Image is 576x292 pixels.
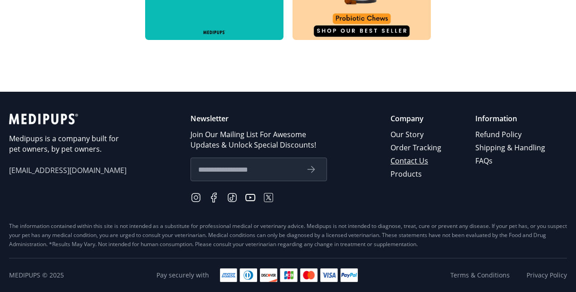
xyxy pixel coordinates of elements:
[391,154,443,168] a: Contact Us
[475,114,547,124] p: Information
[475,141,547,154] a: Shipping & Handling
[527,271,567,280] a: Privacy Policy
[156,271,209,280] span: Pay securely with
[190,129,327,150] p: Join Our Mailing List For Awesome Updates & Unlock Special Discounts!
[391,114,443,124] p: Company
[391,141,443,154] a: Order Tracking
[9,134,127,154] p: Medipups is a company built for pet owners, by pet owners.
[9,165,127,176] span: [EMAIL_ADDRESS][DOMAIN_NAME]
[475,154,547,168] a: FAQs
[190,114,327,124] p: Newsletter
[391,168,443,181] a: Products
[220,268,358,282] img: payment methods
[9,271,64,280] span: Medipups © 2025
[391,128,443,141] a: Our Story
[9,222,567,249] div: The information contained within this site is not intended as a substitute for professional medic...
[450,271,510,280] a: Terms & Conditions
[475,128,547,141] a: Refund Policy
